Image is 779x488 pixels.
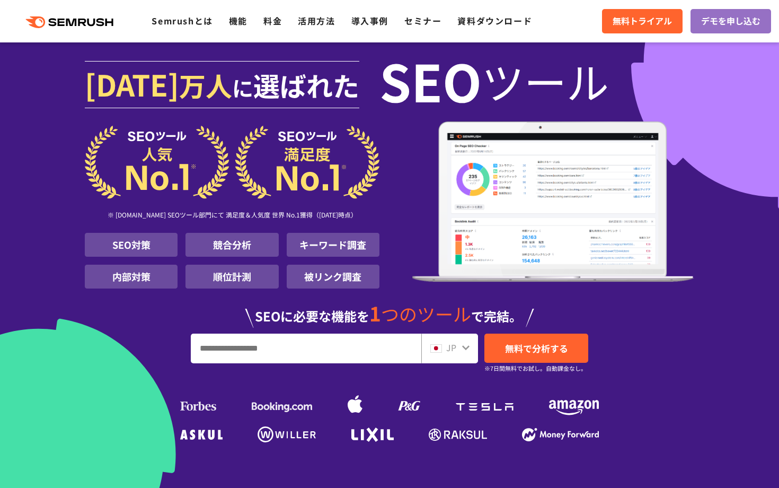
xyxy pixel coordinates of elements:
[613,14,672,28] span: 無料トライアル
[602,9,683,33] a: 無料トライアル
[482,59,609,102] span: ツール
[446,341,456,354] span: JP
[152,14,213,27] a: Semrushとは
[381,301,471,327] span: つのツール
[701,14,760,28] span: デモを申し込む
[369,299,381,327] span: 1
[185,233,278,257] li: 競合分析
[232,72,253,103] span: に
[379,59,482,102] span: SEO
[263,14,282,27] a: 料金
[85,293,694,328] div: SEOに必要な機能を
[253,66,359,104] span: 選ばれた
[287,265,379,289] li: 被リンク調査
[229,14,247,27] a: 機能
[85,233,178,257] li: SEO対策
[85,265,178,289] li: 内部対策
[85,63,179,105] span: [DATE]
[298,14,335,27] a: 活用方法
[484,363,587,373] small: ※7日間無料でお試し。自動課金なし。
[351,14,388,27] a: 導入事例
[287,233,379,257] li: キーワード調査
[505,342,568,355] span: 無料で分析する
[691,9,771,33] a: デモを申し込む
[404,14,441,27] a: セミナー
[484,334,588,363] a: 無料で分析する
[85,199,379,233] div: ※ [DOMAIN_NAME] SEOツール部門にて 満足度＆人気度 世界 No.1獲得（[DATE]時点）
[179,66,232,104] span: 万人
[471,307,522,325] span: で完結。
[185,265,278,289] li: 順位計測
[457,14,532,27] a: 資料ダウンロード
[191,334,421,363] input: URL、キーワードを入力してください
